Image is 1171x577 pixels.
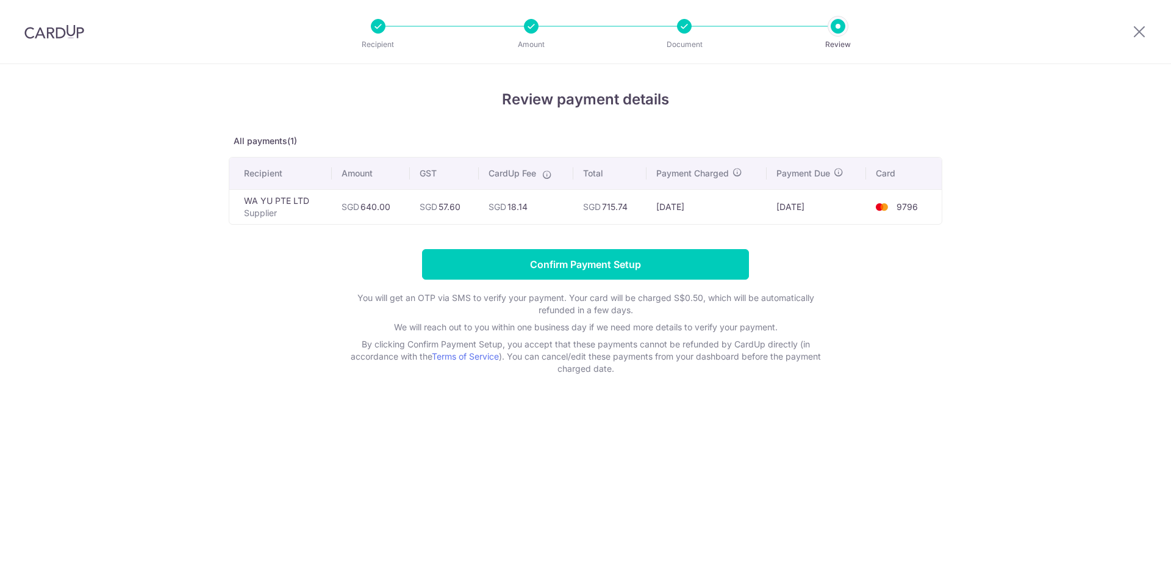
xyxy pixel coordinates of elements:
p: Review [793,38,883,51]
td: [DATE] [767,189,865,224]
span: SGD [342,201,359,212]
span: Payment Charged [656,167,729,180]
span: CardUp Fee [489,167,536,180]
td: [DATE] [646,189,767,224]
span: SGD [583,201,601,212]
a: Terms of Service [432,351,499,361]
td: 57.60 [410,189,479,224]
p: You will get an OTP via SMS to verify your payment. Your card will be charged S$0.50, which will ... [342,292,829,316]
p: We will reach out to you within one business day if we need more details to verify your payment. [342,321,829,333]
span: Payment Due [776,167,830,180]
p: All payments(1) [229,135,942,147]
img: CardUp [24,24,84,39]
h4: Review payment details [229,89,942,111]
iframe: Opens a widget where you can find more information [1093,540,1159,571]
p: Supplier [244,207,322,219]
th: Total [573,158,646,189]
input: Confirm Payment Setup [422,249,749,280]
th: Amount [332,158,410,189]
p: Document [639,38,729,51]
p: Recipient [333,38,423,51]
p: Amount [486,38,576,51]
th: Card [866,158,942,189]
p: By clicking Confirm Payment Setup, you accept that these payments cannot be refunded by CardUp di... [342,338,829,375]
td: 18.14 [479,189,573,224]
span: 9796 [897,201,918,212]
td: 715.74 [573,189,646,224]
td: WA YU PTE LTD [229,189,332,224]
span: SGD [489,201,506,212]
th: Recipient [229,158,332,189]
td: 640.00 [332,189,410,224]
th: GST [410,158,479,189]
img: <span class="translation_missing" title="translation missing: en.account_steps.new_confirm_form.b... [870,200,894,214]
span: SGD [420,201,437,212]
